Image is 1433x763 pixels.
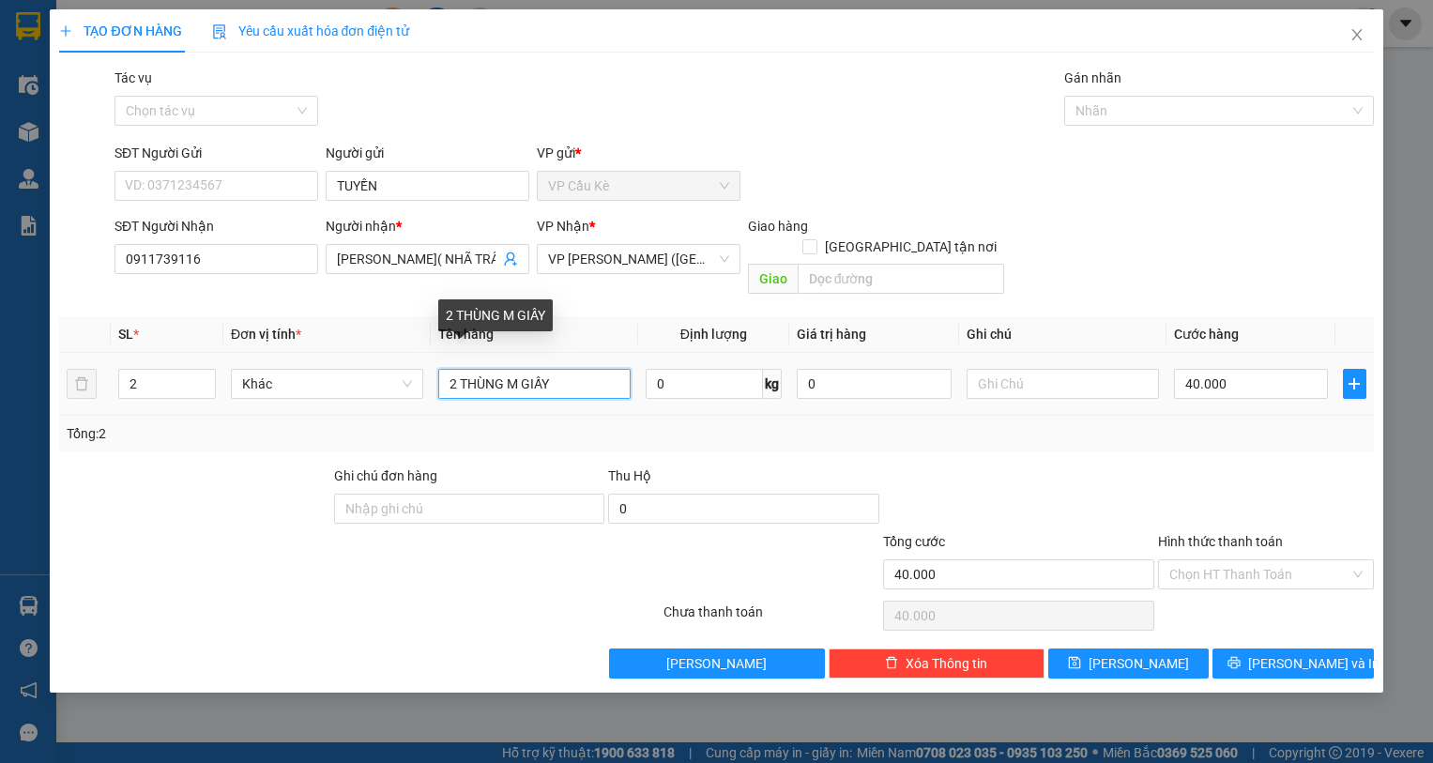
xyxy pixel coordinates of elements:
[548,245,729,273] span: VP Trần Phú (Hàng)
[114,70,152,85] label: Tác vụ
[537,219,589,234] span: VP Nhận
[67,369,97,399] button: delete
[59,24,72,38] span: plus
[885,656,898,671] span: delete
[967,369,1159,399] input: Ghi Chú
[100,101,144,119] span: NHỰT
[666,653,767,674] span: [PERSON_NAME]
[608,468,651,483] span: Thu Hộ
[8,101,144,119] span: 0906930508 -
[334,494,605,524] input: Ghi chú đơn hàng
[438,299,553,331] div: 2 THÙNG M GIẤY
[662,602,881,634] div: Chưa thanh toán
[763,369,782,399] span: kg
[1068,656,1081,671] span: save
[8,63,189,99] span: VP [PERSON_NAME] ([GEOGRAPHIC_DATA])
[748,264,798,294] span: Giao
[906,653,987,674] span: Xóa Thông tin
[609,649,825,679] button: [PERSON_NAME]
[1331,9,1383,62] button: Close
[118,327,133,342] span: SL
[548,172,729,200] span: VP Cầu Kè
[959,316,1166,353] th: Ghi chú
[797,369,952,399] input: 0
[242,370,412,398] span: Khác
[1174,327,1239,342] span: Cước hàng
[817,237,1004,257] span: [GEOGRAPHIC_DATA] tận nơi
[59,23,181,38] span: TẠO ĐƠN HÀNG
[8,122,45,140] span: GIAO:
[67,423,554,444] div: Tổng: 2
[798,264,1004,294] input: Dọc đường
[212,24,227,39] img: icon
[1248,653,1380,674] span: [PERSON_NAME] và In
[1344,376,1364,391] span: plus
[537,143,740,163] div: VP gửi
[8,63,274,99] p: NHẬN:
[503,252,518,267] span: user-add
[117,37,185,54] span: PHƯỢNG
[1343,369,1365,399] button: plus
[1227,656,1241,671] span: printer
[1089,653,1189,674] span: [PERSON_NAME]
[748,219,808,234] span: Giao hàng
[797,327,866,342] span: Giá trị hàng
[212,23,410,38] span: Yêu cầu xuất hóa đơn điện tử
[1349,27,1364,42] span: close
[1064,70,1121,85] label: Gán nhãn
[63,10,218,28] strong: BIÊN NHẬN GỬI HÀNG
[38,37,185,54] span: VP Cầu Kè -
[829,649,1044,679] button: deleteXóa Thông tin
[1048,649,1210,679] button: save[PERSON_NAME]
[438,369,631,399] input: VD: Bàn, Ghế
[883,534,945,549] span: Tổng cước
[1158,534,1283,549] label: Hình thức thanh toán
[1212,649,1374,679] button: printer[PERSON_NAME] và In
[334,468,437,483] label: Ghi chú đơn hàng
[326,143,529,163] div: Người gửi
[680,327,747,342] span: Định lượng
[8,37,274,54] p: GỬI:
[326,216,529,237] div: Người nhận
[114,216,318,237] div: SĐT Người Nhận
[114,143,318,163] div: SĐT Người Gửi
[231,327,301,342] span: Đơn vị tính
